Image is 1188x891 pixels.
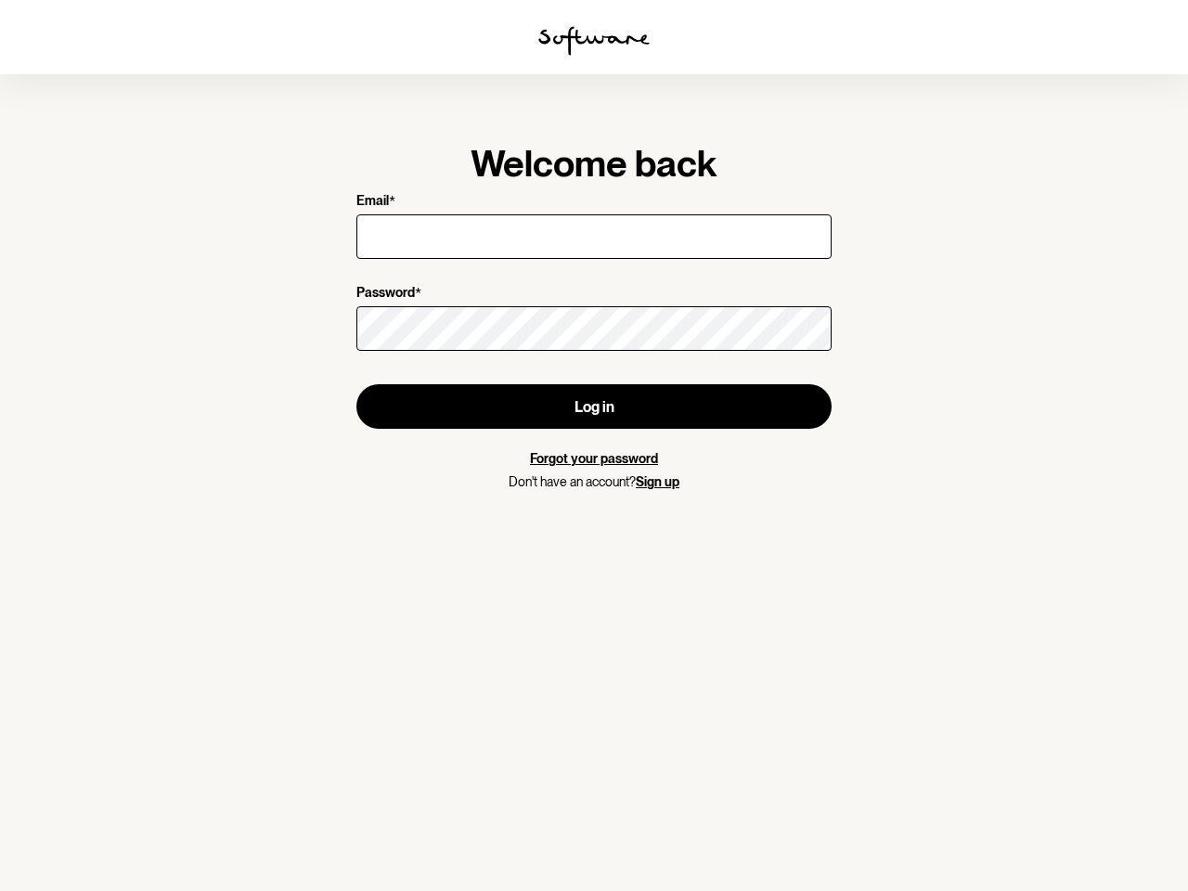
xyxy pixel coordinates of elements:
p: Email [356,193,389,211]
a: Sign up [636,474,679,489]
h1: Welcome back [356,141,832,186]
button: Log in [356,384,832,429]
p: Don't have an account? [356,474,832,490]
img: software logo [538,26,650,56]
p: Password [356,285,415,303]
a: Forgot your password [530,451,658,466]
